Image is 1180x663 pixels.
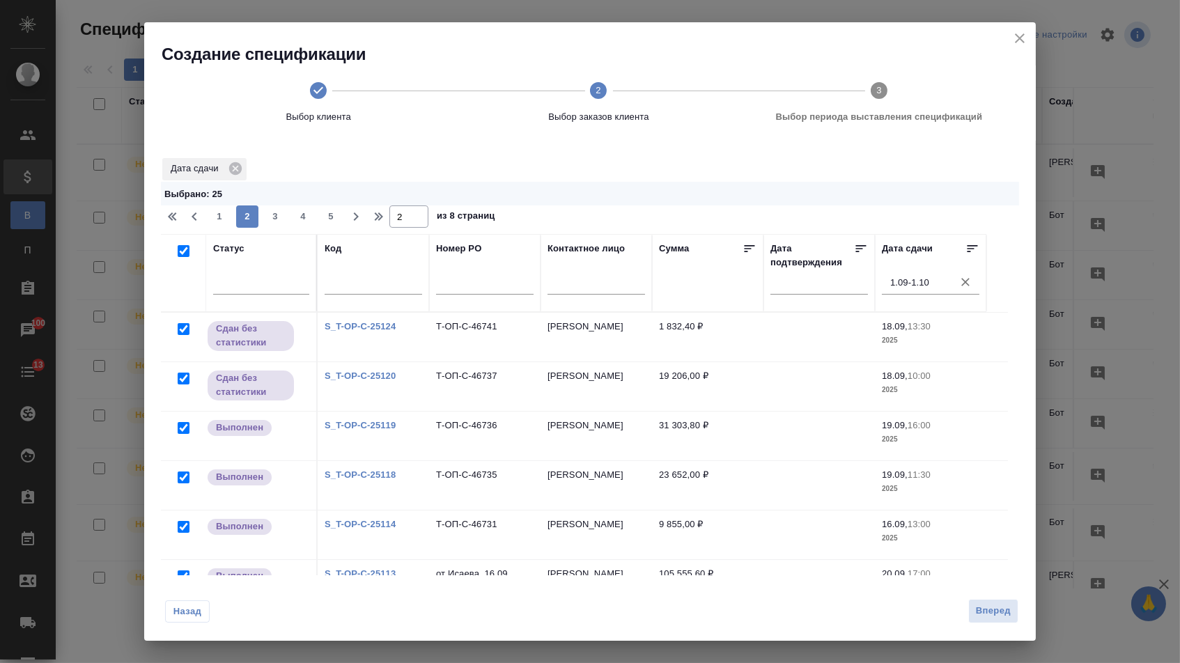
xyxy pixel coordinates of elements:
a: S_T-OP-C-25124 [325,321,396,331]
td: 1 832,40 ₽ [652,313,763,361]
span: Выбор заказов клиента [464,110,733,124]
div: Статус [213,242,244,256]
td: [PERSON_NAME] [541,510,652,559]
button: 5 [320,205,342,228]
a: S_T-OP-C-25118 [325,469,396,480]
td: Т-ОП-С-46737 [429,362,541,411]
p: Сдан без статистики [216,371,286,399]
td: [PERSON_NAME] [541,313,652,361]
p: 13:00 [908,519,931,529]
td: [PERSON_NAME] [541,412,652,460]
p: Выполнен [216,421,263,435]
div: Дата сдачи [882,242,933,260]
p: 2025 [882,334,979,348]
p: Сдан без статистики [216,322,286,350]
button: Назад [165,600,210,623]
td: Т-ОП-С-46741 [429,313,541,361]
p: Дата сдачи [171,162,224,175]
p: 2025 [882,482,979,496]
td: [PERSON_NAME] [541,362,652,411]
p: 2025 [882,432,979,446]
div: Код [325,242,341,256]
td: 31 303,80 ₽ [652,412,763,460]
td: 105 555,60 ₽ [652,560,763,609]
p: Выполнен [216,569,263,583]
span: 3 [264,210,286,224]
div: Сумма [659,242,689,260]
button: 4 [292,205,314,228]
a: S_T-OP-C-25113 [325,568,396,579]
p: Выполнен [216,520,263,533]
button: 1 [208,205,231,228]
p: 16.09, [882,519,908,529]
p: 19.09, [882,469,908,480]
text: 2 [596,85,601,95]
p: 18.09, [882,321,908,331]
text: 3 [876,85,881,95]
td: Т-ОП-С-46731 [429,510,541,559]
td: 19 206,00 ₽ [652,362,763,411]
p: 20.09, [882,568,908,579]
h2: Создание спецификации [162,43,1036,65]
a: S_T-OP-C-25119 [325,420,396,430]
p: 17:00 [908,568,931,579]
span: Выбор периода выставления спецификаций [745,110,1014,124]
td: Т-ОП-С-46736 [429,412,541,460]
p: Выполнен [216,470,263,484]
td: Т-ОП-С-46735 [429,461,541,510]
div: Номер PO [436,242,481,256]
a: S_T-OP-C-25120 [325,370,396,381]
span: 4 [292,210,314,224]
span: Выбор клиента [184,110,453,124]
p: 18.09, [882,370,908,381]
button: 3 [264,205,286,228]
td: 9 855,00 ₽ [652,510,763,559]
span: Выбрано : 25 [164,189,222,199]
span: из 8 страниц [437,208,495,228]
span: Вперед [976,603,1011,619]
p: 19.09, [882,420,908,430]
button: Вперед [968,599,1018,623]
p: 10:00 [908,370,931,381]
span: Назад [173,604,202,618]
a: S_T-OP-C-25114 [325,519,396,529]
td: [PERSON_NAME] [541,461,652,510]
p: 2025 [882,383,979,397]
div: Дата подтверждения [770,242,854,270]
p: 11:30 [908,469,931,480]
p: 13:30 [908,321,931,331]
span: 1 [208,210,231,224]
td: 23 652,00 ₽ [652,461,763,510]
button: close [1009,28,1030,49]
td: от Исаева_16.09 [429,560,541,609]
td: [PERSON_NAME] [541,560,652,609]
span: 5 [320,210,342,224]
div: Контактное лицо [548,242,625,256]
p: 16:00 [908,420,931,430]
p: 2025 [882,531,979,545]
div: Дата сдачи [162,158,247,180]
